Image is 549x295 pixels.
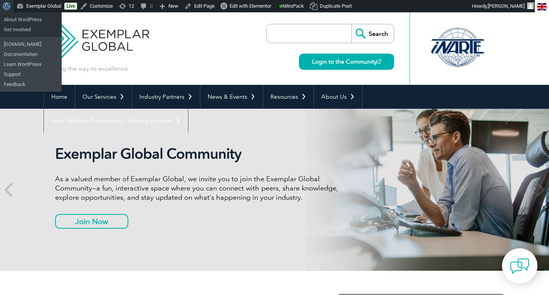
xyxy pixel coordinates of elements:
a: Live [64,3,77,10]
span: [PERSON_NAME] [488,3,525,9]
a: Home [44,85,75,109]
span: Edit with Elementor [230,3,271,9]
img: open_square.png [377,59,381,64]
a: Login to the Community [299,54,394,70]
a: Resources [263,85,314,109]
img: Exemplar Global [44,12,149,59]
a: News & Events [200,85,263,109]
h2: Exemplar Global Community [55,145,344,163]
p: As a valued member of Exemplar Global, we invite you to join the Exemplar Global Community—a fun,... [55,174,344,202]
a: Our Services [75,85,132,109]
a: Find Certified Professional / Training Provider [44,109,188,133]
img: en [537,3,547,10]
input: Search [351,24,394,43]
img: contact-chat.png [510,256,529,276]
a: Join Now [55,214,128,229]
a: Industry Partners [132,85,200,109]
p: Leading the way to excellence [44,64,128,73]
a: About Us [314,85,362,109]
